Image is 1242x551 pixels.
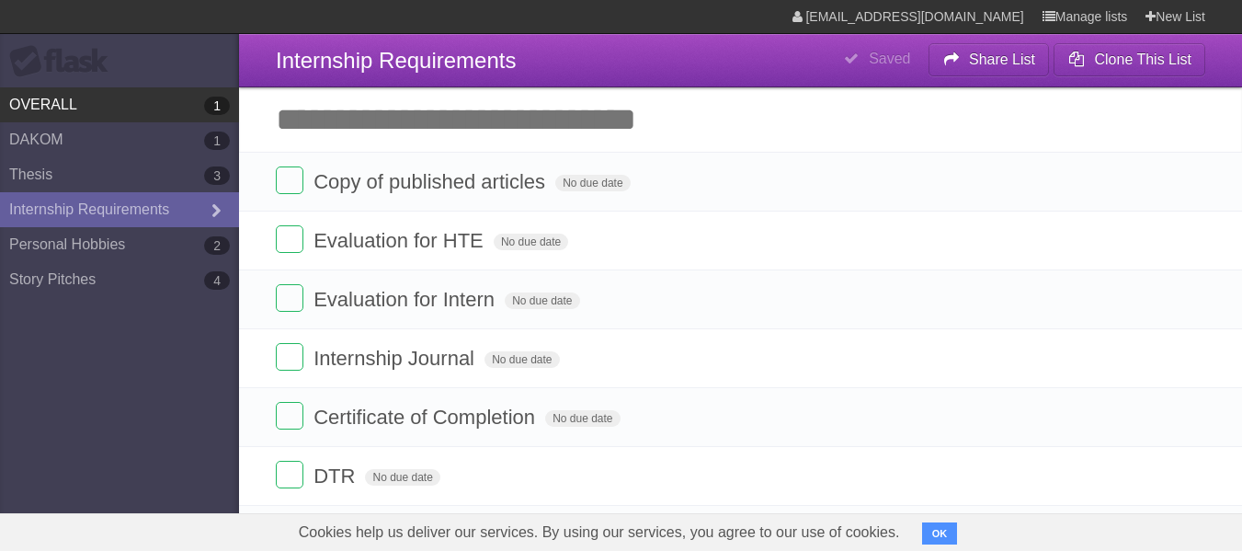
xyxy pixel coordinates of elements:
[276,284,303,312] label: Done
[494,234,568,250] span: No due date
[313,465,359,488] span: DTR
[276,402,303,430] label: Done
[869,51,910,66] b: Saved
[969,52,1035,67] b: Share List
[365,469,439,486] span: No due date
[1054,43,1205,76] button: Clone This List
[204,166,230,185] b: 3
[276,461,303,488] label: Done
[313,406,540,429] span: Certificate of Completion
[276,225,303,253] label: Done
[204,97,230,115] b: 1
[555,175,630,191] span: No due date
[922,522,958,545] button: OK
[929,43,1050,76] button: Share List
[204,132,230,150] b: 1
[276,166,303,194] label: Done
[280,514,918,551] span: Cookies help us deliver our services. By using our services, you agree to our use of cookies.
[313,170,550,193] span: Copy of published articles
[204,271,230,290] b: 4
[313,347,479,370] span: Internship Journal
[276,48,516,73] span: Internship Requirements
[505,293,579,309] span: No due date
[204,236,230,255] b: 2
[9,45,120,78] div: Flask
[484,351,559,368] span: No due date
[1094,52,1191,67] b: Clone This List
[313,229,488,252] span: Evaluation for HTE
[545,410,620,427] span: No due date
[276,343,303,371] label: Done
[313,288,499,311] span: Evaluation for Intern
